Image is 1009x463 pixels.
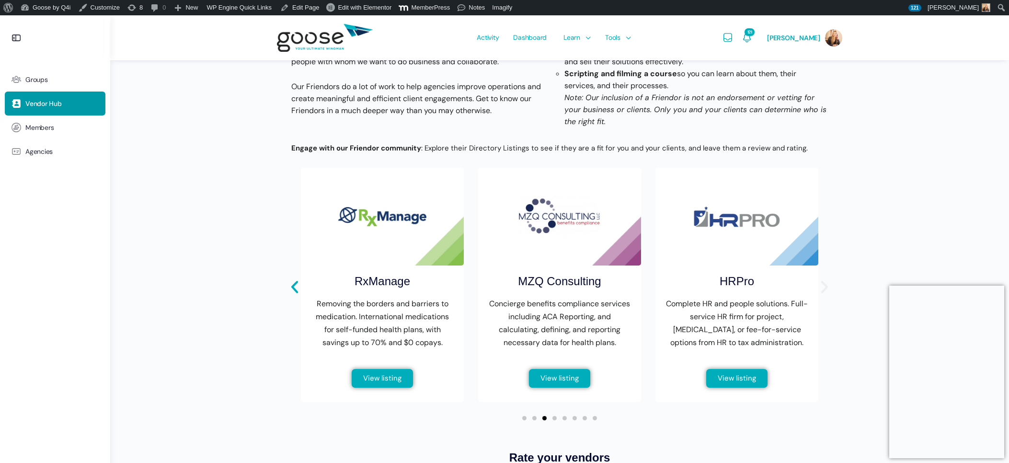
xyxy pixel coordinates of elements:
[741,15,753,60] a: Notifications
[301,168,818,420] div: Carousel
[5,92,105,116] a: Vendor Hub
[291,142,814,155] p: : Explore their Directory Listings to see if they are a fit for you and your clients, and leave t...
[559,15,593,60] a: Learn
[600,15,633,60] a: Tools
[563,15,580,60] span: Learn
[363,375,401,382] span: View listing
[583,416,587,420] span: Go to slide 7
[522,416,527,420] span: Go to slide 1
[573,416,577,420] span: Go to slide 6
[816,279,833,295] div: Next slide
[655,168,818,402] div: 5 / 8
[508,15,551,60] a: Dashboard
[542,416,547,420] span: Go to slide 3
[722,15,734,60] a: Messages
[25,124,54,132] span: Members
[795,344,1009,463] iframe: Chat Widget
[540,375,579,382] span: View listing
[529,369,590,388] a: View listing
[718,375,756,382] span: View listing
[478,168,641,402] div: 4 / 8
[301,168,464,402] div: 3 / 8
[593,416,597,420] span: Go to slide 8
[338,4,391,11] span: Edit with Elementor
[5,139,105,163] a: Agencies
[665,297,809,349] p: Complete HR and people solutions. Full-service HR firm for project, [MEDICAL_DATA], or fee-for-se...
[562,416,567,420] span: Go to slide 5
[532,416,537,420] span: Go to slide 2
[889,286,1004,458] iframe: Popup CTA
[25,76,48,84] span: Groups
[720,273,754,290] h2: HRPro
[564,93,826,127] em: Note: Our inclusion of a Friendor is not an endorsement or vetting for your business or clients. ...
[518,273,601,290] h2: MZQ Consulting
[605,15,620,60] span: Tools
[25,148,53,156] span: Agencies
[706,369,768,388] a: View listing
[5,116,105,139] a: Members
[291,81,555,116] p: Our Friendors do a lot of work to help agencies improve operations and create meaningful and effi...
[25,100,62,108] span: Vendor Hub
[767,15,842,60] a: [PERSON_NAME]
[513,15,547,60] span: Dashboard
[355,273,410,290] h2: RxManage
[287,279,303,295] div: Previous slide
[908,4,921,12] span: 121
[745,28,755,36] span: 121
[552,416,557,420] span: Go to slide 4
[767,34,820,42] span: [PERSON_NAME]
[477,15,499,60] span: Activity
[291,143,421,153] strong: Engage with our Friendor community
[472,15,504,60] a: Activity
[310,297,454,349] p: Removing the borders and barriers to medication. International medications for self-funded health...
[564,69,677,79] strong: Scripting and filming a course
[564,68,828,92] li: so you can learn about them, their services, and their processes.
[488,297,631,349] p: Concierge benefits compliance services including ACA Reporting, and calculating, defining, and re...
[5,68,105,92] a: Groups
[352,369,413,388] a: View listing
